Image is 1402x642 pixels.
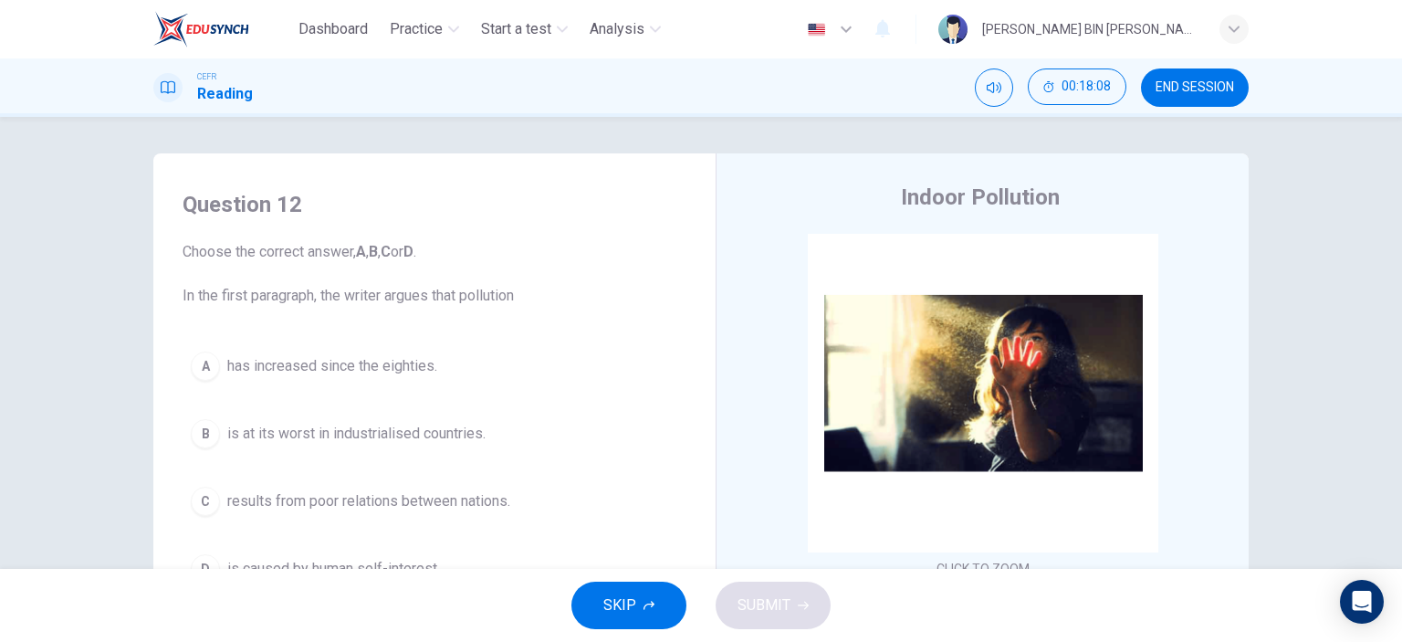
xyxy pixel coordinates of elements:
button: Start a test [474,13,575,46]
b: D [403,243,413,260]
button: Ahas increased since the eighties. [183,343,686,389]
span: is at its worst in industrialised countries. [227,423,486,445]
div: A [191,352,220,381]
span: END SESSION [1156,80,1234,95]
h4: Question 12 [183,190,686,219]
b: A [356,243,366,260]
span: results from poor relations between nations. [227,490,510,512]
h4: Indoor Pollution [901,183,1060,212]
span: SKIP [603,593,636,618]
div: C [191,487,220,516]
button: Bis at its worst in industrialised countries. [183,411,686,457]
button: Analysis [582,13,668,46]
img: Profile picture [938,15,968,44]
button: Practice [382,13,466,46]
b: C [381,243,391,260]
img: en [805,23,828,37]
button: 00:18:08 [1028,68,1126,105]
button: END SESSION [1141,68,1249,107]
div: Open Intercom Messenger [1340,580,1384,624]
img: EduSynch logo [153,11,249,47]
div: Mute [975,68,1013,107]
span: Analysis [590,18,644,40]
span: Dashboard [298,18,368,40]
span: Choose the correct answer, , , or . In the first paragraph, the writer argues that pollution [183,241,686,307]
span: has increased since the eighties. [227,355,437,377]
span: is caused by human self-interest. [227,558,440,580]
div: B [191,419,220,448]
div: [PERSON_NAME] BIN [PERSON_NAME] [982,18,1198,40]
b: B [369,243,378,260]
button: Dashboard [291,13,375,46]
a: EduSynch logo [153,11,291,47]
div: Hide [1028,68,1126,107]
span: Start a test [481,18,551,40]
span: CEFR [197,70,216,83]
span: Practice [390,18,443,40]
div: D [191,554,220,584]
h1: Reading [197,83,253,105]
button: Cresults from poor relations between nations. [183,479,686,524]
button: SKIP [571,582,686,629]
button: Dis caused by human self-interest. [183,546,686,592]
span: 00:18:08 [1062,79,1111,94]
